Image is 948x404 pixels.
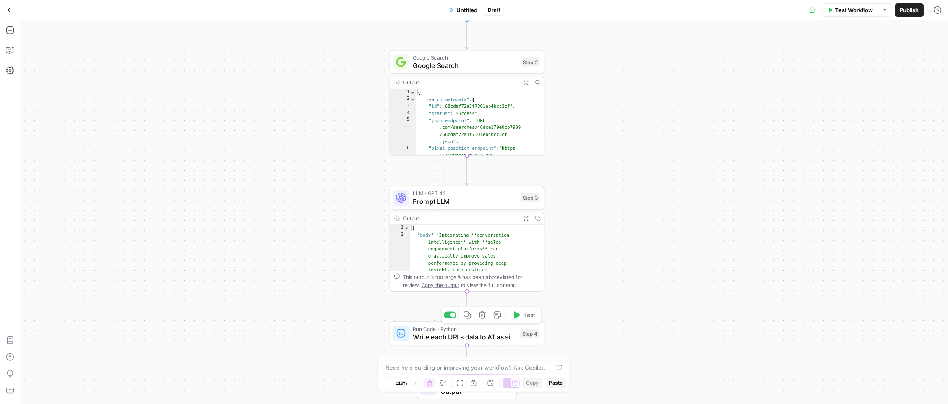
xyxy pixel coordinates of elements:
div: Step 4 [521,329,540,338]
span: Draft [488,6,500,14]
div: 5 [390,117,416,145]
div: LLM · GPT-4.1Prompt LLMStep 3Output{ "body":"Integrating **conversation intelligence** with **sal... [390,186,545,292]
div: Run Code · PythonWrite each URLs data to AT as single recordsStep 4Test [390,322,545,346]
span: Toggle code folding, rows 1 through 209 [410,89,416,96]
div: This output is too large & has been abbreviated for review. to view the full content. [403,273,540,289]
span: 119% [395,380,407,386]
span: Toggle code folding, rows 1 through 3 [404,225,409,232]
div: Step 2 [521,57,540,66]
button: Publish [895,3,924,17]
div: Output [403,78,517,86]
span: Test Workflow [835,6,873,14]
span: Copy the output [422,282,459,288]
button: Test [508,309,539,322]
g: Edge from step_4 to end [466,346,469,374]
div: Step 3 [521,193,540,202]
span: Toggle code folding, rows 2 through 12 [410,96,416,103]
span: Untitled [456,6,477,14]
button: Copy [523,378,542,388]
div: 2 [390,96,416,103]
span: Prompt LLM [413,196,517,206]
g: Edge from step_2 to step_3 [466,156,469,185]
span: Copy [526,379,539,387]
span: Publish [900,6,919,14]
span: Write each URLs data to AT as single records [413,332,516,342]
button: Paste [546,378,566,388]
div: 1 [390,225,410,232]
button: Untitled [444,3,482,17]
div: 4 [390,110,416,117]
span: Test [524,310,536,319]
div: 1 [390,89,416,96]
span: Output [440,386,508,396]
g: Edge from step_3 to step_4 [466,292,469,321]
div: EndOutput [390,375,545,399]
div: Google SearchGoogle SearchStep 2Output{ "search_metadata":{ "id":"68cdaf72a3f7301eb4bcc3cf", "sta... [390,50,545,156]
button: Test Workflow [822,3,878,17]
g: Edge from start to step_2 [466,21,469,49]
span: Paste [549,379,563,387]
div: Output [403,214,517,222]
span: Google Search [413,54,517,62]
div: 6 [390,145,416,180]
span: LLM · GPT-4.1 [413,189,517,197]
div: 3 [390,103,416,110]
span: Run Code · Python [413,325,516,333]
span: Google Search [413,60,517,70]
